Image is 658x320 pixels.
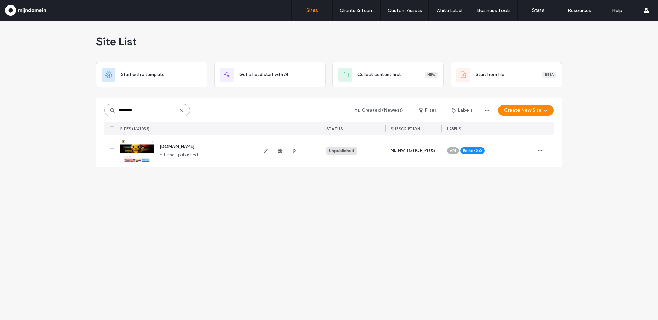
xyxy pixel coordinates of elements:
[436,8,462,13] label: White Label
[160,144,194,149] a: [DOMAIN_NAME]
[160,151,198,158] span: Site not published
[612,8,622,13] label: Help
[16,5,30,11] span: Help
[463,148,482,154] span: Editor 2.0
[532,7,545,13] label: Stats
[446,105,479,116] button: Labels
[326,126,343,131] span: STATUS
[477,8,511,13] label: Business Tools
[412,105,443,116] button: Filter
[120,126,150,131] span: SITES (1/41053)
[340,8,374,13] label: Clients & Team
[349,105,409,116] button: Created (Newest)
[391,126,420,131] span: SUBSCRIPTION
[476,71,504,78] span: Start from file
[388,8,422,13] label: Custom Assets
[329,148,354,154] div: Unpublished
[542,72,556,78] div: Beta
[391,147,435,154] span: MIJNWEBSHOP_PLUS
[357,71,401,78] span: Collect content first
[425,72,438,78] div: New
[96,62,207,87] div: Start with a template
[450,148,456,154] span: API
[306,7,318,13] label: Sites
[214,62,326,87] div: Get a head start with AI
[96,35,137,48] span: Site List
[332,62,444,87] div: Collect content firstNew
[447,126,461,131] span: LABELS
[568,8,591,13] label: Resources
[498,105,554,116] button: Create New Site
[239,71,288,78] span: Get a head start with AI
[121,71,165,78] span: Start with a template
[451,62,562,87] div: Start from fileBeta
